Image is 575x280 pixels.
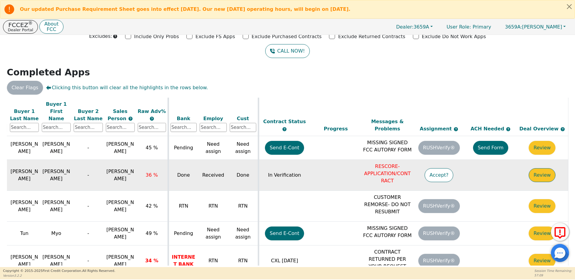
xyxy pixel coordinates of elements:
span: 42 % [146,203,158,209]
p: RESCORE-APPLICATION/CONTRACT [363,163,412,184]
td: [PERSON_NAME] [8,160,40,191]
td: RTN [228,245,258,276]
button: Send Form [473,141,509,155]
span: User Role : [447,24,471,30]
span: [PERSON_NAME] [505,24,562,30]
span: Deal Overview [519,126,565,132]
input: Search... [230,123,256,132]
div: Employ [200,115,227,122]
a: Dealer:3659A [390,22,439,32]
button: 3659A:[PERSON_NAME] [499,22,572,32]
strong: Completed Apps [7,67,90,78]
td: Done [168,160,198,191]
p: About [44,22,58,26]
td: Pending [168,136,198,160]
p: Include Only Probs [134,33,179,40]
td: Need assign [228,136,258,160]
td: [PERSON_NAME] [8,191,40,222]
p: Session Time Remaining: [534,269,572,273]
button: AboutFCC [39,20,63,34]
p: 57:09 [534,273,572,278]
span: 34 % [145,258,158,263]
button: Review [529,199,555,213]
button: Accept? [425,168,453,182]
p: FCCEZ [8,22,33,28]
input: Search... [106,123,135,132]
td: Done [228,160,258,191]
td: - [72,222,104,245]
button: Report Error to FCC [551,223,569,241]
td: CXL [DATE] [258,245,310,276]
p: MISSING SIGNED FCC AUTOPAY FORM [363,139,412,154]
input: Search... [138,123,166,132]
td: Pending [168,222,198,245]
span: Assignment [420,126,454,132]
input: Search... [171,123,197,132]
td: INTERNET BANK [168,245,198,276]
span: [PERSON_NAME] [106,254,134,267]
a: CALL NOW! [265,44,309,58]
div: Buyer 2 Last Name [74,108,103,122]
td: [PERSON_NAME] [8,136,40,160]
div: Messages & Problems [363,118,412,132]
button: FCCEZ®Dealer Portal [3,20,38,34]
td: - [72,245,104,276]
button: Send E-Cont [265,227,304,240]
a: User Role: Primary [441,21,497,33]
td: [PERSON_NAME] [40,160,72,191]
span: [PERSON_NAME] [106,169,134,181]
p: Dealer Portal [8,28,33,32]
span: All Rights Reserved. [82,269,115,273]
td: - [72,160,104,191]
p: Version 3.2.2 [3,273,115,278]
td: Need assign [228,222,258,245]
p: Exclude FS Apps [195,33,235,40]
p: Primary [441,21,497,33]
td: [PERSON_NAME] [40,245,72,276]
input: Search... [42,123,71,132]
span: Contract Status [263,119,306,124]
td: RTN [198,245,228,276]
b: Our updated Purchase Requirement Sheet goes into effect [DATE]. Our new [DATE] operating hours, w... [20,6,350,12]
button: Review [529,227,555,240]
p: FCC [44,27,58,32]
p: Copyright © 2015- 2025 First Credit Corporation. [3,269,115,274]
button: Review [529,254,555,268]
td: Need assign [198,222,228,245]
span: 36 % [146,172,158,178]
td: Myo [40,222,72,245]
p: Exclude Returned Contracts [338,33,405,40]
span: Raw Adv% [138,108,166,114]
td: Received [198,160,228,191]
button: Send E-Cont [265,141,304,155]
td: Need assign [198,136,228,160]
td: Tun [8,222,40,245]
span: [PERSON_NAME] [106,199,134,212]
td: [PERSON_NAME] [40,136,72,160]
p: CUSTOMER REMORSE- DO NOT RESUBMIT [363,194,412,215]
span: Dealer: [396,24,414,30]
input: Search... [200,123,227,132]
p: Exclude Do Not Work Apps [422,33,486,40]
p: Exclude Purchased Contracts [252,33,322,40]
button: Review [529,141,555,155]
div: Cust [230,115,256,122]
td: [PERSON_NAME] [40,191,72,222]
input: Search... [10,123,39,132]
td: - [72,191,104,222]
span: ACH Needed [471,126,506,132]
td: RTN [198,191,228,222]
button: Close alert [564,0,575,13]
p: Excludes: [89,33,112,40]
span: 49 % [146,230,158,236]
td: RTN [168,191,198,222]
span: [PERSON_NAME] [106,141,134,154]
td: In Verification [258,160,310,191]
span: [PERSON_NAME] [106,227,134,240]
span: 3659A: [505,24,522,30]
span: Sales Person [108,108,128,121]
p: CONTRACT RETURNED PER YOUR REQUEST [363,248,412,270]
